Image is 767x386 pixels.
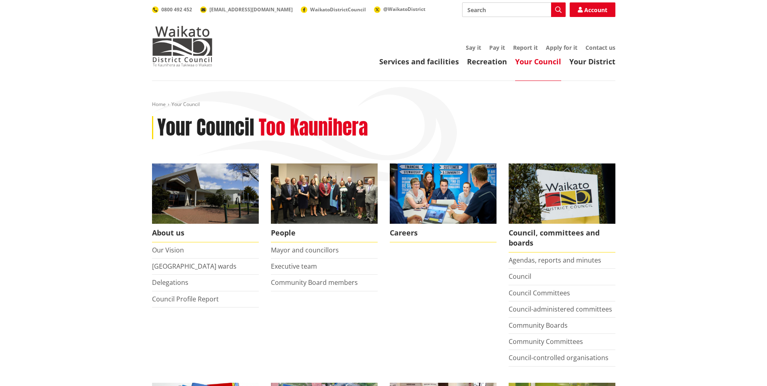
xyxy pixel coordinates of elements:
[585,44,615,51] a: Contact us
[509,163,615,252] a: Waikato-District-Council-sign Council, committees and boards
[379,57,459,66] a: Services and facilities
[152,101,166,108] a: Home
[152,6,192,13] a: 0800 492 452
[513,44,538,51] a: Report it
[271,163,378,242] a: 2022 Council People
[467,57,507,66] a: Recreation
[301,6,366,13] a: WaikatoDistrictCouncil
[509,272,531,281] a: Council
[383,6,425,13] span: @WaikatoDistrict
[546,44,577,51] a: Apply for it
[509,288,570,297] a: Council Committees
[390,224,497,242] span: Careers
[390,163,497,224] img: Office staff in meeting - Career page
[489,44,505,51] a: Pay it
[570,2,615,17] a: Account
[515,57,561,66] a: Your Council
[152,101,615,108] nav: breadcrumb
[569,57,615,66] a: Your District
[157,116,254,140] h1: Your Council
[271,224,378,242] span: People
[271,278,358,287] a: Community Board members
[509,163,615,224] img: Waikato-District-Council-sign
[509,256,601,265] a: Agendas, reports and minutes
[152,163,259,242] a: WDC Building 0015 About us
[271,246,339,255] a: Mayor and councillors
[152,26,213,66] img: Waikato District Council - Te Kaunihera aa Takiwaa o Waikato
[466,44,481,51] a: Say it
[152,278,188,287] a: Delegations
[171,101,200,108] span: Your Council
[310,6,366,13] span: WaikatoDistrictCouncil
[152,224,259,242] span: About us
[152,163,259,224] img: WDC Building 0015
[374,6,425,13] a: @WaikatoDistrict
[271,262,317,271] a: Executive team
[390,163,497,242] a: Careers
[509,353,609,362] a: Council-controlled organisations
[509,337,583,346] a: Community Committees
[152,262,237,271] a: [GEOGRAPHIC_DATA] wards
[152,246,184,255] a: Our Vision
[462,2,566,17] input: Search input
[152,295,219,303] a: Council Profile Report
[509,305,612,314] a: Council-administered committees
[161,6,192,13] span: 0800 492 452
[209,6,293,13] span: [EMAIL_ADDRESS][DOMAIN_NAME]
[200,6,293,13] a: [EMAIL_ADDRESS][DOMAIN_NAME]
[259,116,368,140] h2: Too Kaunihera
[509,224,615,252] span: Council, committees and boards
[271,163,378,224] img: 2022 Council
[509,321,568,330] a: Community Boards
